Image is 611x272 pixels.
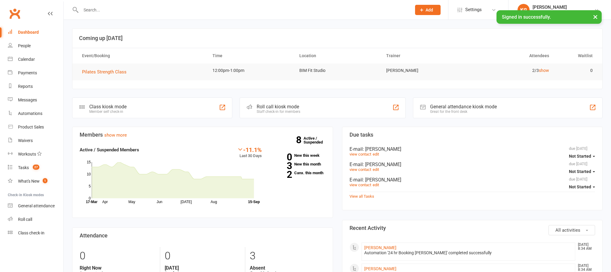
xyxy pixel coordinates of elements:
[271,171,325,175] a: 2Canx. this month
[80,147,139,153] strong: Active / Suspended Members
[271,170,292,179] strong: 2
[89,104,127,110] div: Class kiosk mode
[271,153,292,162] strong: 0
[381,48,468,63] th: Trainer
[296,135,304,144] strong: 8
[104,132,127,138] a: show more
[207,63,294,78] td: 12:00pm-1:00pm
[569,151,595,162] button: Not Started
[207,48,294,63] th: Time
[89,110,127,114] div: Member self check-in
[18,152,36,156] div: Workouts
[8,53,63,66] a: Calendar
[363,177,401,183] span: : [PERSON_NAME]
[8,147,63,161] a: Workouts
[82,69,127,75] span: Pilates Strength Class
[350,152,371,156] a: view contact
[430,110,497,114] div: Great for the front desk
[350,167,371,172] a: view contact
[82,68,131,76] button: Pilates Strength Class
[533,5,594,10] div: [PERSON_NAME]
[165,265,240,271] strong: [DATE]
[18,203,55,208] div: General attendance
[554,63,598,78] td: 0
[548,225,595,235] button: All activities
[590,10,601,23] button: ×
[8,120,63,134] a: Product Sales
[250,265,325,271] strong: Absent
[381,63,468,78] td: [PERSON_NAME]
[18,111,42,116] div: Automations
[468,48,554,63] th: Attendees
[43,178,47,183] span: 1
[569,166,595,177] button: Not Started
[364,245,396,250] a: [PERSON_NAME]
[350,194,374,199] a: View all Tasks
[18,179,40,184] div: What's New
[373,183,379,187] a: edit
[533,10,594,15] div: Balance In Motion Physiotherapy
[430,104,497,110] div: General attendance kiosk mode
[8,175,63,188] a: What's New1
[8,199,63,213] a: General attendance kiosk mode
[80,233,325,239] h3: Attendance
[18,138,33,143] div: Waivers
[271,162,325,166] a: 3New this month
[79,35,596,41] h3: Coming up [DATE]
[18,165,29,170] div: Tasks
[569,184,591,189] span: Not Started
[465,3,482,17] span: Settings
[165,247,240,265] div: 0
[569,169,591,174] span: Not Started
[80,132,325,138] h3: Members
[8,39,63,53] a: People
[18,43,31,48] div: People
[350,225,595,231] h3: Recent Activity
[350,177,595,183] div: E-mail
[518,4,530,16] div: KG
[363,146,401,152] span: : [PERSON_NAME]
[569,154,591,159] span: Not Started
[8,80,63,93] a: Reports
[8,213,63,226] a: Roll call
[554,48,598,63] th: Waitlist
[350,183,371,187] a: view contact
[33,165,39,170] span: 27
[373,152,379,156] a: edit
[271,161,292,170] strong: 3
[18,97,37,102] div: Messages
[468,63,554,78] td: 2/3
[257,110,300,114] div: Staff check-in for members
[18,84,33,89] div: Reports
[271,153,325,157] a: 0New this week
[569,181,595,192] button: Not Started
[415,5,441,15] button: Add
[539,68,549,73] a: show
[294,48,381,63] th: Location
[502,14,551,20] span: Signed in successfully.
[8,26,63,39] a: Dashboard
[18,230,44,235] div: Class check-in
[575,243,595,251] time: [DATE] 8:34 AM
[77,48,207,63] th: Event/Booking
[364,266,396,271] a: [PERSON_NAME]
[8,93,63,107] a: Messages
[8,226,63,240] a: Class kiosk mode
[237,146,262,159] div: Last 30 Days
[80,247,155,265] div: 0
[8,66,63,80] a: Payments
[350,132,595,138] h3: Due tasks
[8,161,63,175] a: Tasks 27
[18,70,37,75] div: Payments
[8,134,63,147] a: Waivers
[363,162,401,167] span: : [PERSON_NAME]
[575,264,595,272] time: [DATE] 8:34 AM
[237,146,262,153] div: -11.1%
[250,247,325,265] div: 3
[8,107,63,120] a: Automations
[555,227,580,233] span: All activities
[18,217,32,222] div: Roll call
[257,104,300,110] div: Roll call kiosk mode
[80,265,155,271] strong: Right Now
[18,30,39,35] div: Dashboard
